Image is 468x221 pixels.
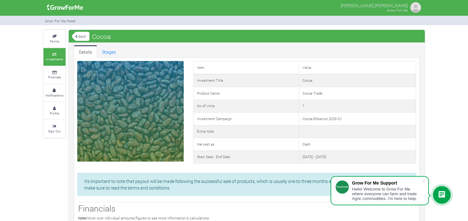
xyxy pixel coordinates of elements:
td: Cocoa [299,74,416,87]
td: 1 [299,100,416,113]
a: Notifications [43,84,66,102]
small: Farms [50,39,59,43]
a: Investments [43,48,66,65]
td: Product Name [194,87,299,100]
small: Grow For Me [387,8,408,13]
small: Grow For Me Panel [45,19,76,23]
td: [DATE] - [DATE] [299,151,416,163]
td: Cocoa/Shearnut 2025 Q1 [299,113,416,125]
b: Note: [78,216,86,220]
td: Cocoa Trade [299,87,416,100]
small: Notifications [45,93,63,97]
small: Profile [50,111,59,115]
a: Details [74,45,97,58]
a: Profile [43,102,66,119]
td: Investment Title [194,74,299,87]
div: Hello! Welcome to Grow For Me where everyone can farm and trade Agric commodities. I'm here to help. [352,187,422,201]
small: Sign Out [48,129,61,133]
td: Value [299,61,416,74]
span: Cocoa [90,30,112,43]
td: Harvest as [194,138,299,151]
td: No of Units [194,100,299,113]
p: It's important to note that payout will be made following the successful sale of products, which ... [84,178,409,191]
small: Hover over individual amounts/figures to see more information & calculations [78,216,209,220]
div: Grow For Me Support [352,180,422,185]
td: Start Date - End Date [194,151,299,163]
img: growforme image [45,1,85,14]
a: Sign Out [43,120,66,137]
h3: Financials [78,203,415,213]
small: Finances [48,75,61,79]
a: Back [72,31,90,41]
td: Extra Note [194,125,299,138]
a: Farms [43,30,66,47]
img: growforme image [409,1,422,14]
td: Item [194,61,299,74]
small: Investments [46,57,63,61]
p: [PERSON_NAME] [PERSON_NAME] [341,1,408,9]
td: Cash [299,138,416,151]
td: Investment Campaign [194,113,299,125]
a: Finances [43,66,66,84]
a: Stages [97,45,121,58]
